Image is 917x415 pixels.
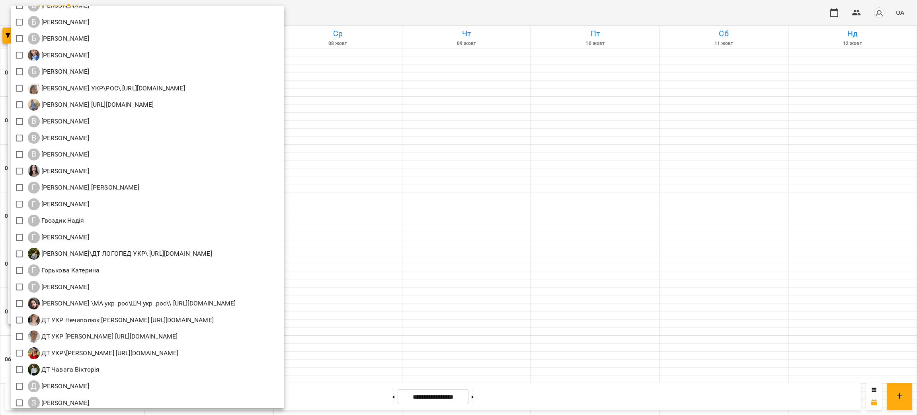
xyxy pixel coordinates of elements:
a: Б [PERSON_NAME] [28,16,90,28]
div: Венюкова Єлизавета [28,115,90,127]
div: В [28,132,40,144]
p: [PERSON_NAME] [40,200,90,209]
p: [PERSON_NAME] [40,398,90,408]
div: Г [28,231,40,243]
img: Д [28,347,40,359]
div: Гаврилевська Оксана [28,182,139,194]
p: [PERSON_NAME] \МА укр .рос\ШЧ укр .рос\\ [URL][DOMAIN_NAME] [40,299,236,308]
div: ДТ УКР Колоша Катерина https://us06web.zoom.us/j/84976667317 [28,331,178,343]
img: Б [28,49,40,61]
img: Д [28,314,40,326]
a: Б [PERSON_NAME] [28,49,90,61]
p: [PERSON_NAME] [40,117,90,126]
a: Г [PERSON_NAME] \МА укр .рос\ШЧ укр .рос\\ [URL][DOMAIN_NAME] [28,298,236,309]
a: В [PERSON_NAME] [28,132,90,144]
a: З [PERSON_NAME] [28,397,90,409]
a: Г [PERSON_NAME] [28,231,90,243]
div: Г [28,198,40,210]
p: [PERSON_NAME] [URL][DOMAIN_NAME] [40,100,154,110]
a: В [PERSON_NAME] [28,149,90,161]
div: Галушка Оксана [28,198,90,210]
a: Д ДТ УКР Нечиполюк [PERSON_NAME] [URL][DOMAIN_NAME] [28,314,214,326]
p: [PERSON_NAME] [40,382,90,391]
a: В [PERSON_NAME] [28,115,90,127]
div: Божко Олександра [28,33,90,45]
div: Б [28,66,40,78]
p: [PERSON_NAME] [40,67,90,76]
a: Б [PERSON_NAME] [28,33,90,45]
p: [PERSON_NAME] [40,133,90,143]
a: Д ДТ УКР\[PERSON_NAME] [URL][DOMAIN_NAME] [28,347,179,359]
p: [PERSON_NAME] [40,282,90,292]
p: [PERSON_NAME] УКР\РОС\ [URL][DOMAIN_NAME] [40,84,185,93]
p: [PERSON_NAME] [40,18,90,27]
p: Горькова Катерина [40,266,100,275]
div: Бондарєва Валерія [28,66,90,78]
img: Г [28,248,40,260]
div: Г [28,264,40,276]
p: ДТ УКР [PERSON_NAME] [URL][DOMAIN_NAME] [40,332,178,341]
a: Д [PERSON_NAME] [28,380,90,392]
div: Вовк Галина [28,132,90,144]
div: Данилюк Анастасія [28,380,90,392]
p: ДТ Чавага Вікторія [40,365,100,374]
img: Г [28,165,40,177]
img: Б [28,82,40,94]
div: Гончаренко Наталія [28,231,90,243]
p: [PERSON_NAME] [40,233,90,242]
p: [PERSON_NAME] [40,166,90,176]
p: [PERSON_NAME]\ДТ ЛОГОПЕД УКР\ [URL][DOMAIN_NAME] [40,249,212,258]
a: Г [PERSON_NAME] [28,198,90,210]
p: [PERSON_NAME] [40,34,90,43]
a: Б [PERSON_NAME] УКР\РОС\ [URL][DOMAIN_NAME] [28,82,185,94]
p: [PERSON_NAME] [40,51,90,60]
a: Г [PERSON_NAME] [PERSON_NAME] [28,182,139,194]
img: Б [28,99,40,111]
img: Г [28,298,40,309]
a: Г [PERSON_NAME] [28,281,90,293]
div: Біволару Аліна https://us06web.zoom.us/j/83742518055 [28,99,154,111]
div: Б [28,33,40,45]
p: ДТ УКР Нечиполюк [PERSON_NAME] [URL][DOMAIN_NAME] [40,315,214,325]
div: Г [28,182,40,194]
img: Д [28,331,40,343]
p: ДТ УКР\[PERSON_NAME] [URL][DOMAIN_NAME] [40,348,179,358]
div: Б [28,16,40,28]
div: В [28,115,40,127]
div: Г [28,215,40,227]
a: Б [PERSON_NAME] [URL][DOMAIN_NAME] [28,99,154,111]
div: З [28,397,40,409]
a: Д ДТ Чавага Вікторія [28,364,100,376]
div: Бойчук Каріна [28,49,90,61]
div: В [28,149,40,161]
a: Б [PERSON_NAME] [28,66,90,78]
a: Г [PERSON_NAME] [28,165,90,177]
div: Гвоздик Надія [28,215,84,227]
div: Бліхар Юлія [28,16,90,28]
div: Зверєва Анастасія [28,397,90,409]
div: ДТ УКР Нечиполюк Мирослава https://us06web.zoom.us/j/87978670003 [28,314,214,326]
a: Г Гвоздик Надія [28,215,84,227]
div: Д [28,380,40,392]
a: Д ДТ УКР [PERSON_NAME] [URL][DOMAIN_NAME] [28,331,178,343]
div: Г [28,281,40,293]
p: [PERSON_NAME] [40,150,90,159]
a: Г Горькова Катерина [28,264,100,276]
div: Габорак Галина [28,165,90,177]
a: Г [PERSON_NAME]\ДТ ЛОГОПЕД УКР\ [URL][DOMAIN_NAME] [28,248,212,260]
div: ДТ Чавага Вікторія [28,364,100,376]
div: ДТ УКР\РОС Абасова Сабіна https://us06web.zoom.us/j/84886035086 [28,347,179,359]
p: [PERSON_NAME] [PERSON_NAME] [40,183,139,192]
div: Вікторія Котисько [28,149,90,161]
img: Д [28,364,40,376]
p: Гвоздик Надія [40,216,84,225]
